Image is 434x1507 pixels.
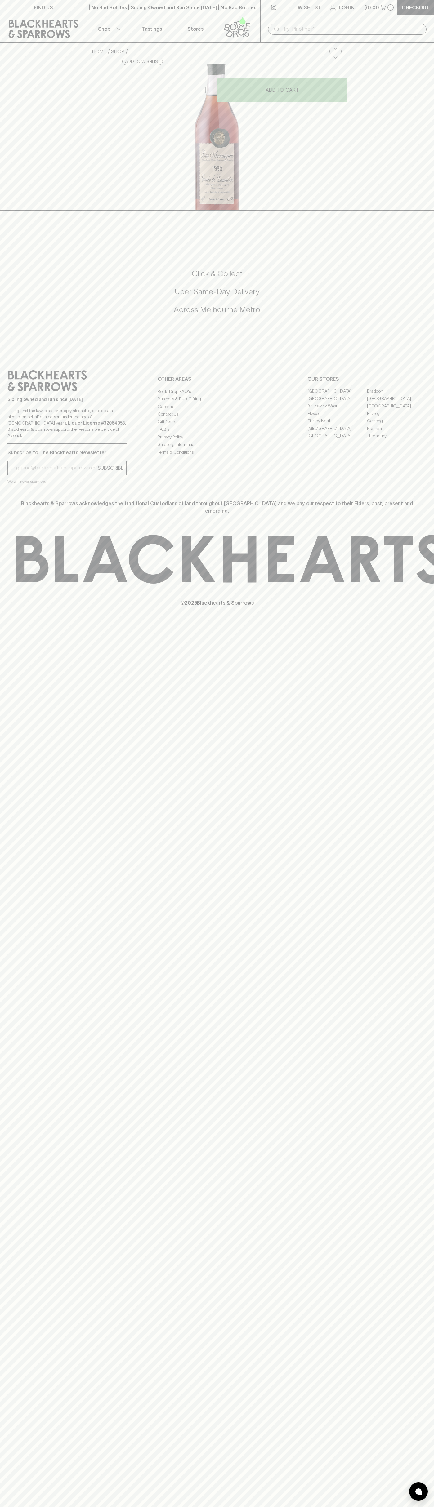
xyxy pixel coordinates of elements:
[158,426,277,433] a: FAQ's
[7,287,427,297] h5: Uber Same-Day Delivery
[92,49,106,54] a: HOME
[158,403,277,410] a: Careers
[7,449,127,456] p: Subscribe to The Blackhearts Newsletter
[367,417,427,425] a: Geelong
[307,410,367,417] a: Elwood
[307,388,367,395] a: [GEOGRAPHIC_DATA]
[7,269,427,279] h5: Click & Collect
[217,78,347,102] button: ADD TO CART
[307,375,427,383] p: OUR STORES
[389,6,392,9] p: 0
[12,500,422,514] p: Blackhearts & Sparrows acknowledges the traditional Custodians of land throughout [GEOGRAPHIC_DAT...
[87,64,347,210] img: 3290.png
[130,15,174,42] a: Tastings
[158,448,277,456] a: Terms & Conditions
[142,25,162,33] p: Tastings
[7,305,427,315] h5: Across Melbourne Metro
[367,402,427,410] a: [GEOGRAPHIC_DATA]
[158,388,277,395] a: Bottle Drop FAQ's
[34,4,53,11] p: FIND US
[158,411,277,418] a: Contact Us
[339,4,355,11] p: Login
[98,464,124,472] p: SUBSCRIBE
[307,417,367,425] a: Fitzroy North
[68,420,125,425] strong: Liquor License #32064953
[307,402,367,410] a: Brunswick West
[7,244,427,348] div: Call to action block
[12,463,95,473] input: e.g. jane@blackheartsandsparrows.com.au
[415,1488,422,1495] img: bubble-icon
[174,15,217,42] a: Stores
[402,4,430,11] p: Checkout
[158,418,277,425] a: Gift Cards
[7,478,127,485] p: We will never spam you
[98,25,110,33] p: Shop
[367,432,427,440] a: Thornbury
[367,410,427,417] a: Fitzroy
[367,425,427,432] a: Prahran
[7,396,127,402] p: Sibling owned and run since [DATE]
[283,24,422,34] input: Try "Pinot noir"
[158,395,277,403] a: Business & Bulk Gifting
[158,375,277,383] p: OTHER AREAS
[266,86,299,94] p: ADD TO CART
[367,388,427,395] a: Braddon
[307,395,367,402] a: [GEOGRAPHIC_DATA]
[187,25,204,33] p: Stores
[158,441,277,448] a: Shipping Information
[158,433,277,441] a: Privacy Policy
[122,58,163,65] button: Add to wishlist
[87,15,131,42] button: Shop
[307,432,367,440] a: [GEOGRAPHIC_DATA]
[95,461,126,475] button: SUBSCRIBE
[7,407,127,438] p: It is against the law to sell or supply alcohol to, or to obtain alcohol on behalf of a person un...
[298,4,321,11] p: Wishlist
[111,49,124,54] a: SHOP
[364,4,379,11] p: $0.00
[307,425,367,432] a: [GEOGRAPHIC_DATA]
[327,45,344,61] button: Add to wishlist
[367,395,427,402] a: [GEOGRAPHIC_DATA]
